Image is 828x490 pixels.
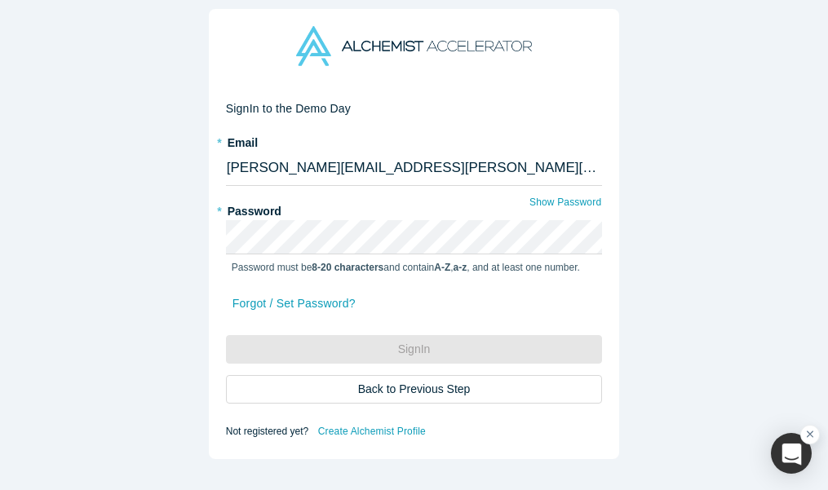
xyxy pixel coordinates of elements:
a: Forgot / Set Password? [232,289,356,318]
strong: A-Z [434,262,450,273]
button: Show Password [529,192,602,213]
strong: a-z [454,262,467,273]
h2: Sign In to the Demo Day [226,100,603,117]
label: Password [226,197,603,220]
strong: 8-20 characters [312,262,383,273]
a: Create Alchemist Profile [317,421,427,442]
span: Not registered yet? [226,425,308,436]
p: Password must be and contain , , and at least one number. [232,260,597,275]
img: Alchemist Accelerator Logo [296,26,531,66]
button: Back to Previous Step [226,375,603,404]
button: SignIn [226,335,603,364]
label: Email [226,129,603,152]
